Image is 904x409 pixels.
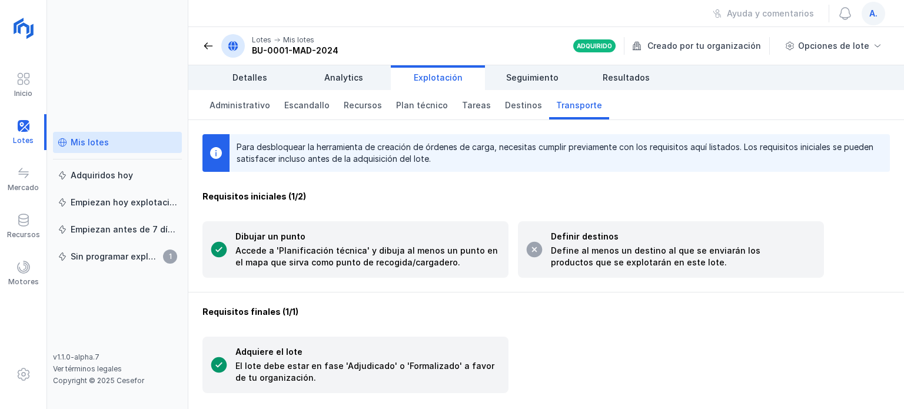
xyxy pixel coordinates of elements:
[396,99,448,111] span: Plan técnico
[53,246,182,267] a: Sin programar explotación1
[344,99,382,111] span: Recursos
[8,183,39,192] div: Mercado
[252,45,338,56] div: BU-0001-MAD-2024
[53,132,182,153] a: Mis lotes
[202,306,890,318] div: Requisitos finales (1/1)
[202,191,890,202] div: Requisitos iniciales (1/2)
[235,346,501,358] div: Adquiere el lote
[71,137,109,148] div: Mis lotes
[284,99,330,111] span: Escandallo
[8,277,39,287] div: Motores
[579,65,673,90] a: Resultados
[71,169,133,181] div: Adquiridos hoy
[391,65,485,90] a: Explotación
[237,141,873,165] div: Para desbloquear la herramienta de creación de órdenes de carga, necesitas cumplir previamente co...
[235,245,501,268] div: Accede a 'Planificación técnica' y dibuja al menos un punto en el mapa que sirva como punto de re...
[53,376,182,385] div: Copyright © 2025 Cesefor
[389,90,455,119] a: Plan técnico
[210,99,270,111] span: Administrativo
[506,72,559,84] span: Seguimiento
[798,40,869,52] div: Opciones de lote
[53,219,182,240] a: Empiezan antes de 7 días
[577,42,612,50] div: Adquirido
[337,90,389,119] a: Recursos
[202,65,297,90] a: Detalles
[556,99,602,111] span: Transporte
[232,72,267,84] span: Detalles
[549,90,609,119] a: Transporte
[71,197,177,208] div: Empiezan hoy explotación
[455,90,498,119] a: Tareas
[235,231,501,242] div: Dibujar un punto
[485,65,579,90] a: Seguimiento
[283,35,314,45] div: Mis lotes
[71,224,177,235] div: Empiezan antes de 7 días
[632,37,772,55] div: Creado por tu organización
[252,35,271,45] div: Lotes
[53,364,122,373] a: Ver términos legales
[53,353,182,362] div: v1.1.0-alpha.7
[727,8,814,19] div: Ayuda y comentarios
[551,245,798,268] div: Define al menos un destino al que se enviarán los productos que se explotarán en este lote.
[53,192,182,213] a: Empiezan hoy explotación
[235,360,501,384] div: El lote debe estar en fase 'Adjudicado' o 'Formalizado' a favor de tu organización.
[705,4,822,24] button: Ayuda y comentarios
[277,90,337,119] a: Escandallo
[462,99,491,111] span: Tareas
[163,250,177,264] span: 1
[324,72,363,84] span: Analytics
[498,90,549,119] a: Destinos
[869,8,878,19] span: a.
[9,14,38,43] img: logoRight.svg
[71,251,159,262] div: Sin programar explotación
[202,90,277,119] a: Administrativo
[603,72,650,84] span: Resultados
[14,89,32,98] div: Inicio
[551,231,798,242] div: Definir destinos
[53,165,182,186] a: Adquiridos hoy
[414,72,463,84] span: Explotación
[297,65,391,90] a: Analytics
[7,230,40,240] div: Recursos
[505,99,542,111] span: Destinos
